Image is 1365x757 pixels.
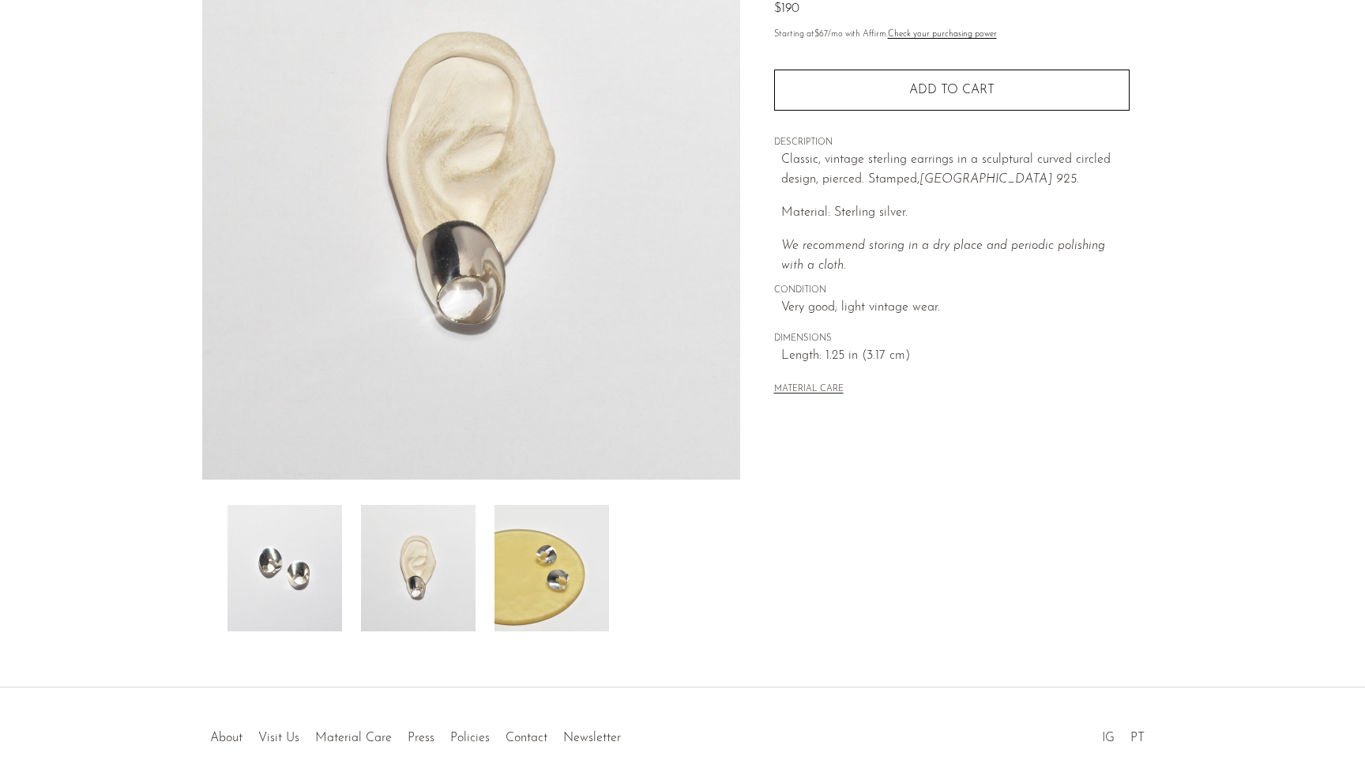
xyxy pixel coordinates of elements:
[258,732,299,744] a: Visit Us
[781,298,1130,318] span: Very good; light vintage wear.
[202,719,629,749] ul: Quick links
[774,28,1130,42] p: Starting at /mo with Affirm.
[315,732,392,744] a: Material Care
[781,203,1130,224] p: Material: Sterling silver.
[781,150,1130,190] p: Classic, vintage sterling earrings in a sculptural curved circled design, pierced. Stamped,
[781,239,1105,273] i: We recommend storing in a dry place and periodic polishing with a cloth.
[774,384,844,396] button: MATERIAL CARE
[919,173,1079,186] em: [GEOGRAPHIC_DATA] 925.
[361,505,476,631] img: Curved Circle Earrings
[227,505,342,631] img: Curved Circle Earrings
[494,505,609,631] img: Curved Circle Earrings
[408,732,434,744] a: Press
[774,2,799,15] span: $190
[506,732,547,744] a: Contact
[210,732,243,744] a: About
[1094,719,1153,749] ul: Social Medias
[888,30,997,39] a: Check your purchasing power - Learn more about Affirm Financing (opens in modal)
[1130,732,1145,744] a: PT
[781,346,1130,367] span: Length: 1.25 in (3.17 cm)
[774,136,1130,150] span: DESCRIPTION
[774,284,1130,298] span: CONDITION
[1102,732,1115,744] a: IG
[450,732,490,744] a: Policies
[774,70,1130,111] button: Add to cart
[814,30,828,39] span: $67
[774,332,1130,346] span: DIMENSIONS
[909,84,995,96] span: Add to cart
